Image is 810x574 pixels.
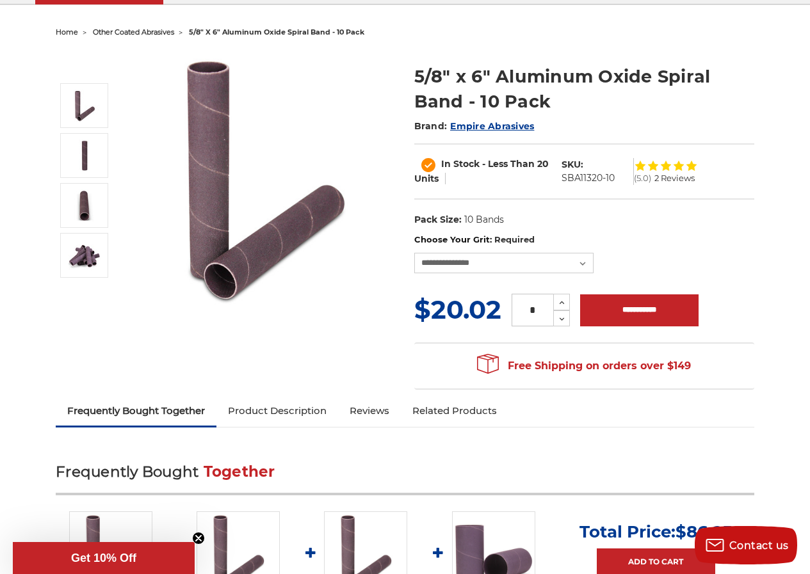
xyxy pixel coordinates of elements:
[338,397,401,425] a: Reviews
[414,294,501,325] span: $20.02
[414,120,448,132] span: Brand:
[192,532,205,545] button: Close teaser
[450,120,534,132] a: Empire Abrasives
[414,173,439,184] span: Units
[71,552,136,564] span: Get 10% Off
[562,158,583,171] dt: SKU:
[69,239,101,271] img: 5/8" x 6" AOX Spiral Bands
[93,28,174,36] a: other coated abrasives
[579,522,732,542] p: Total Price:
[204,463,275,481] span: Together
[695,526,797,564] button: Contact us
[56,397,216,425] a: Frequently Bought Together
[414,64,754,114] h1: 5/8" x 6" Aluminum Oxide Spiral Band - 10 Pack
[136,51,392,307] img: 5/8" x 6" Spiral Bands Aluminum Oxide
[216,397,338,425] a: Product Description
[69,90,101,122] img: 5/8" x 6" Spiral Bands Aluminum Oxide
[464,213,504,227] dd: 10 Bands
[401,397,508,425] a: Related Products
[69,189,101,221] img: 5/8" x 6" Aluminum Oxide Spiral Bands
[729,539,789,552] span: Contact us
[441,158,480,170] span: In Stock
[494,234,535,244] small: Required
[13,542,195,574] div: Get 10% OffClose teaser
[654,174,695,182] span: 2 Reviews
[482,158,535,170] span: - Less Than
[56,28,78,36] a: home
[414,213,462,227] dt: Pack Size:
[69,140,101,171] img: 5/8" x 6" Spiral Bands AOX
[537,158,549,170] span: 20
[56,463,198,481] span: Frequently Bought
[634,174,651,182] span: (5.0)
[189,28,364,36] span: 5/8" x 6" aluminum oxide spiral band - 10 pack
[477,353,691,379] span: Free Shipping on orders over $149
[562,171,615,185] dd: SBA11320-10
[676,522,732,542] span: $86.25
[414,234,754,246] label: Choose Your Grit:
